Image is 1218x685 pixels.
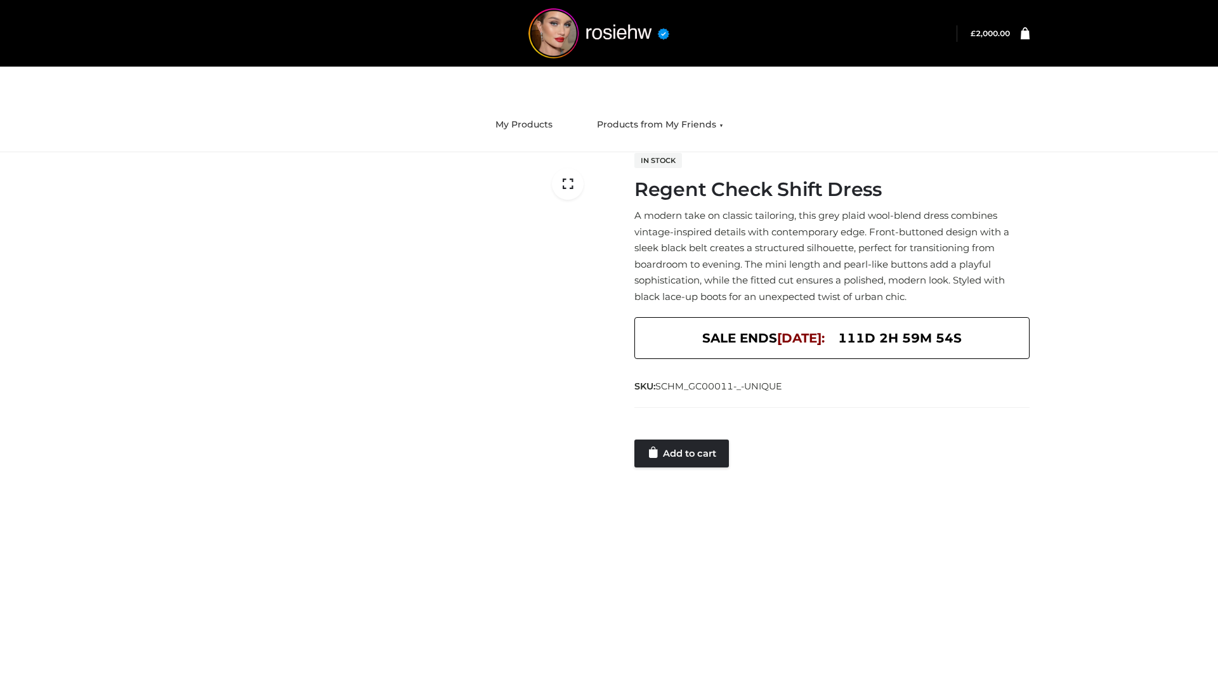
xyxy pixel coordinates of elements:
[634,440,729,467] a: Add to cart
[634,379,783,394] span: SKU:
[777,330,825,346] span: [DATE]:
[971,29,976,38] span: £
[655,381,782,392] span: SCHM_GC00011-_-UNIQUE
[486,111,562,139] a: My Products
[634,207,1030,304] p: A modern take on classic tailoring, this grey plaid wool-blend dress combines vintage-inspired de...
[587,111,733,139] a: Products from My Friends
[634,317,1030,359] div: SALE ENDS
[971,29,1010,38] bdi: 2,000.00
[634,153,682,168] span: In stock
[504,8,694,58] img: rosiehw
[634,178,1030,201] h1: Regent Check Shift Dress
[838,327,962,349] span: 111d 2h 59m 54s
[971,29,1010,38] a: £2,000.00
